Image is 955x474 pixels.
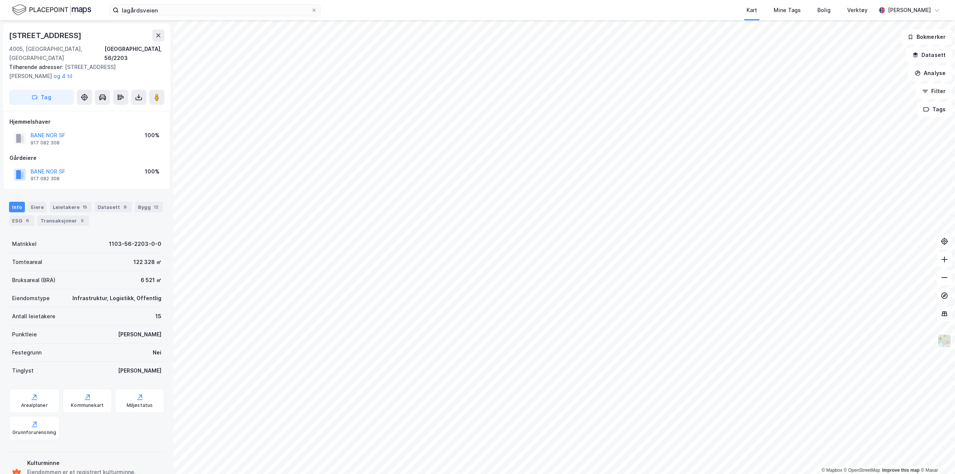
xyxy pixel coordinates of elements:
div: Bygg [135,202,163,212]
div: Grunnforurensning [12,430,56,436]
div: Kart [747,6,757,15]
div: [STREET_ADDRESS][PERSON_NAME] [9,63,158,81]
div: Nei [153,348,161,357]
div: 917 082 308 [31,140,60,146]
div: 6 [24,217,31,224]
div: Infrastruktur, Logistikk, Offentlig [72,294,161,303]
div: 100% [145,131,159,140]
img: logo.f888ab2527a4732fd821a326f86c7f29.svg [12,3,91,17]
div: Gårdeiere [9,153,164,163]
div: Bruksareal (BRA) [12,276,55,285]
div: Arealplaner [21,402,48,408]
div: Miljøstatus [127,402,153,408]
div: Matrikkel [12,239,37,249]
span: Tilhørende adresser: [9,64,65,70]
button: Filter [916,84,952,99]
div: [PERSON_NAME] [118,330,161,339]
a: OpenStreetMap [844,468,880,473]
div: 9 [121,203,129,211]
div: [PERSON_NAME] [118,366,161,375]
iframe: Chat Widget [917,438,955,474]
div: Punktleie [12,330,37,339]
div: Kulturminne [27,459,161,468]
div: Mine Tags [774,6,801,15]
div: 12 [152,203,160,211]
img: Z [937,334,952,348]
div: Tinglyst [12,366,34,375]
div: 917 082 308 [31,176,60,182]
button: Datasett [906,48,952,63]
div: 4005, [GEOGRAPHIC_DATA], [GEOGRAPHIC_DATA] [9,44,104,63]
div: Info [9,202,25,212]
div: 15 [81,203,89,211]
button: Bokmerker [901,29,952,44]
div: Eiendomstype [12,294,50,303]
input: Søk på adresse, matrikkel, gårdeiere, leietakere eller personer [119,5,311,16]
button: Analyse [908,66,952,81]
div: Eiere [28,202,47,212]
div: 15 [155,312,161,321]
div: Leietakere [50,202,92,212]
div: 5 [78,217,86,224]
div: [STREET_ADDRESS] [9,29,83,41]
div: 1103-56-2203-0-0 [109,239,161,249]
div: Transaksjoner [37,215,89,226]
div: [PERSON_NAME] [888,6,931,15]
div: Hjemmelshaver [9,117,164,126]
button: Tags [917,102,952,117]
div: Kommunekart [71,402,104,408]
div: ESG [9,215,34,226]
div: Bolig [817,6,831,15]
div: 122 328 ㎡ [133,258,161,267]
button: Tag [9,90,74,105]
div: Verktøy [847,6,868,15]
a: Improve this map [882,468,920,473]
div: Antall leietakere [12,312,55,321]
div: Festegrunn [12,348,41,357]
a: Mapbox [822,468,842,473]
div: Datasett [95,202,132,212]
div: 100% [145,167,159,176]
div: Tomteareal [12,258,42,267]
div: 6 521 ㎡ [141,276,161,285]
div: [GEOGRAPHIC_DATA], 56/2203 [104,44,164,63]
